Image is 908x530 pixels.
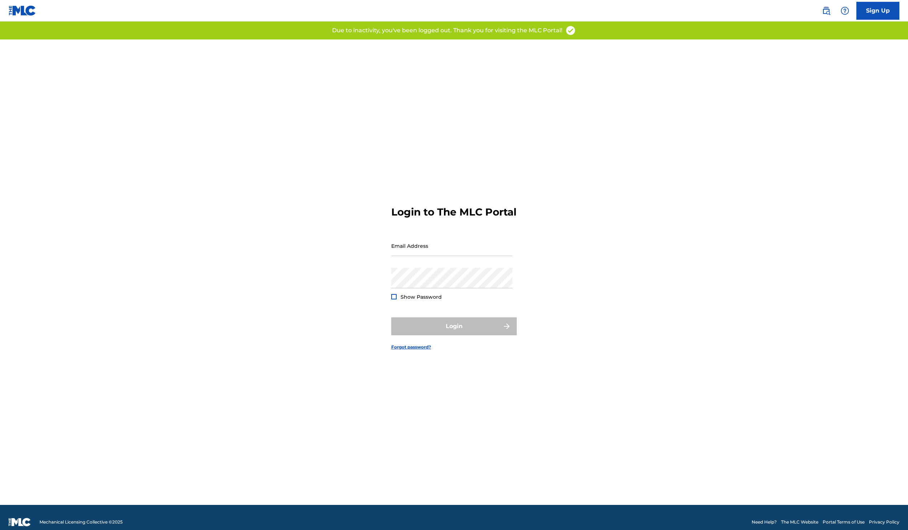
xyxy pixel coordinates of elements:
img: logo [9,518,31,526]
img: MLC Logo [9,5,36,16]
a: Forgot password? [391,344,431,350]
a: The MLC Website [781,519,818,525]
p: Due to inactivity, you've been logged out. Thank you for visiting the MLC Portal! [332,26,562,35]
a: Privacy Policy [869,519,899,525]
span: Show Password [401,294,442,300]
a: Public Search [819,4,833,18]
h3: Login to The MLC Portal [391,206,516,218]
a: Sign Up [856,2,899,20]
a: Need Help? [752,519,777,525]
img: access [565,25,576,36]
div: Help [838,4,852,18]
img: help [841,6,849,15]
img: search [822,6,831,15]
a: Portal Terms of Use [823,519,865,525]
iframe: Chat Widget [872,496,908,530]
span: Mechanical Licensing Collective © 2025 [39,519,123,525]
